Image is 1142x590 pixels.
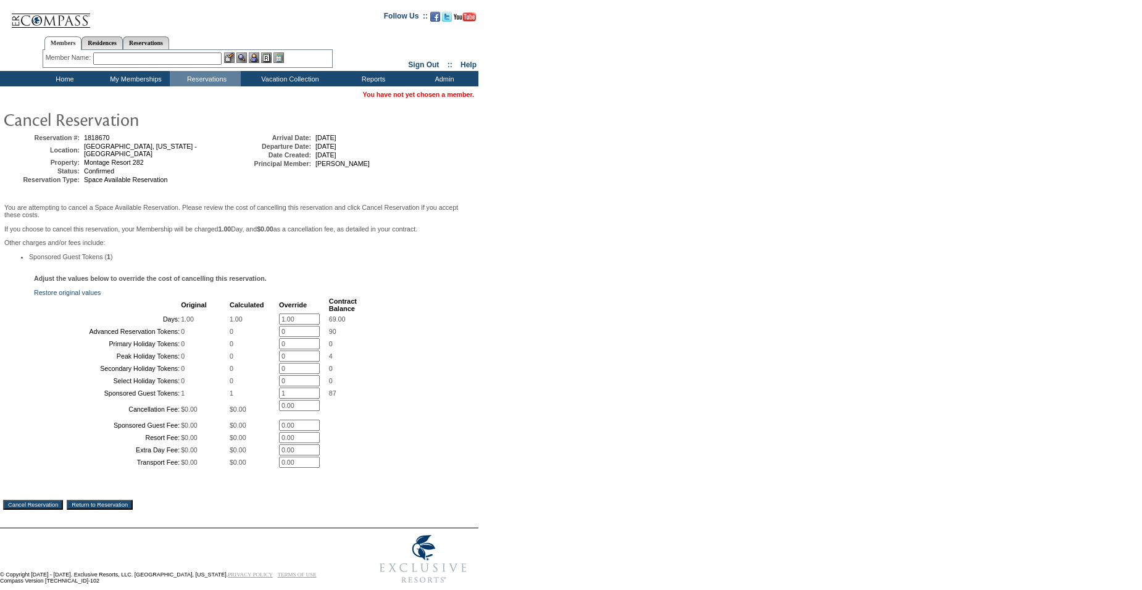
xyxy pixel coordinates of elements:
img: View [236,52,247,63]
td: Reservations [170,71,241,86]
input: Cancel Reservation [3,500,63,510]
span: 1818670 [84,134,110,141]
td: Cancellation Fee: [35,400,180,418]
span: $0.00 [230,405,246,413]
td: My Memberships [99,71,170,86]
img: b_edit.gif [224,52,235,63]
b: Original [181,301,207,309]
td: Sponsored Guest Fee: [35,420,180,431]
span: 0 [230,328,233,335]
span: 1 [230,389,233,397]
td: Reports [336,71,407,86]
td: Status: [6,167,80,175]
td: Property: [6,159,80,166]
a: Follow us on Twitter [442,15,452,23]
span: $0.00 [230,422,246,429]
span: [DATE] [315,151,336,159]
p: If you choose to cancel this reservation, your Membership will be charged Day, and as a cancellat... [4,225,474,233]
td: Peak Holiday Tokens: [35,351,180,362]
td: Vacation Collection [241,71,336,86]
img: b_calculator.gif [273,52,284,63]
td: Sponsored Guest Tokens: [35,388,180,399]
a: Sign Out [408,60,439,69]
span: [GEOGRAPHIC_DATA], [US_STATE] - [GEOGRAPHIC_DATA] [84,143,197,157]
td: Admin [407,71,478,86]
input: Return to Reservation [67,500,133,510]
span: $0.00 [181,422,198,429]
a: Residences [81,36,123,49]
span: 1 [181,389,185,397]
span: $0.00 [230,446,246,454]
a: Restore original values [34,289,101,296]
td: Transport Fee: [35,457,180,468]
span: 0 [329,365,333,372]
td: Select Holiday Tokens: [35,375,180,386]
span: 87 [329,389,336,397]
span: 0 [181,377,185,384]
span: 0 [329,377,333,384]
td: Date Created: [237,151,311,159]
a: Reservations [123,36,169,49]
p: You are attempting to cancel a Space Available Reservation. Please review the cost of cancelling ... [4,204,474,218]
a: Subscribe to our YouTube Channel [454,15,476,23]
span: [PERSON_NAME] [315,160,370,167]
span: [DATE] [315,134,336,141]
span: You have not yet chosen a member. [363,91,474,98]
span: 0 [230,377,233,384]
b: $0.00 [257,225,273,233]
a: Become our fan on Facebook [430,15,440,23]
td: Advanced Reservation Tokens: [35,326,180,337]
span: 1.00 [181,315,194,323]
span: 0 [230,365,233,372]
span: $0.00 [181,446,198,454]
a: Help [461,60,477,69]
b: Override [279,301,307,309]
li: Sponsored Guest Tokens ( ) [29,253,474,260]
td: Location: [6,143,80,157]
span: $0.00 [230,434,246,441]
span: 0 [181,365,185,372]
img: Impersonate [249,52,259,63]
span: 0 [329,340,333,347]
span: 0 [230,340,233,347]
span: Confirmed [84,167,114,175]
td: Home [28,71,99,86]
span: 0 [181,340,185,347]
span: Other charges and/or fees include: [4,204,474,260]
td: Reservation Type: [6,176,80,183]
td: Arrival Date: [237,134,311,141]
span: :: [448,60,452,69]
b: 1 [107,253,110,260]
a: TERMS OF USE [278,571,317,578]
img: Reservations [261,52,272,63]
td: Secondary Holiday Tokens: [35,363,180,374]
span: 0 [230,352,233,360]
b: Calculated [230,301,264,309]
span: 1.00 [230,315,243,323]
a: PRIVACY POLICY [228,571,273,578]
span: 0 [181,328,185,335]
b: Contract Balance [329,297,357,312]
span: Montage Resort 282 [84,159,144,166]
img: Become our fan on Facebook [430,12,440,22]
img: pgTtlCancelRes.gif [3,107,250,131]
span: 0 [181,352,185,360]
td: Days: [35,314,180,325]
img: Compass Home [10,3,91,28]
span: 69.00 [329,315,346,323]
img: Follow us on Twitter [442,12,452,22]
span: 90 [329,328,336,335]
img: Exclusive Resorts [368,528,478,590]
span: 4 [329,352,333,360]
td: Extra Day Fee: [35,444,180,455]
td: Primary Holiday Tokens: [35,338,180,349]
img: Subscribe to our YouTube Channel [454,12,476,22]
span: $0.00 [181,434,198,441]
td: Departure Date: [237,143,311,150]
span: [DATE] [315,143,336,150]
b: Adjust the values below to override the cost of cancelling this reservation. [34,275,267,282]
span: Space Available Reservation [84,176,167,183]
b: 1.00 [219,225,231,233]
div: Member Name: [46,52,93,63]
td: Reservation #: [6,134,80,141]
